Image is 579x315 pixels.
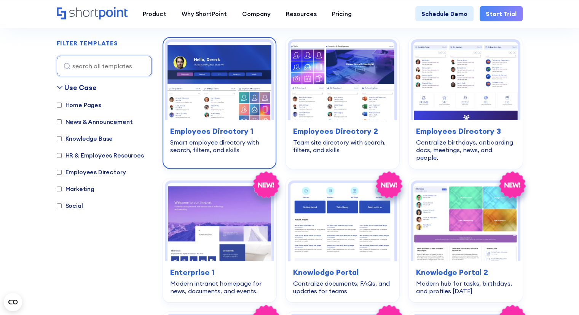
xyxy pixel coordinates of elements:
a: Product [135,6,174,21]
a: SharePoint employee directory template: Smart employee directory with search, filters, and skills... [163,37,276,169]
a: Pricing [324,6,359,21]
label: HR & Employees Resources [57,151,144,160]
h2: FILTER TEMPLATES [57,40,118,47]
input: Employees Directory [57,170,62,175]
a: Home [57,7,128,20]
label: Employees Directory [57,167,126,177]
a: SharePoint team site template: Centralize birthdays, onboarding docs, meetings, news, and people.... [408,37,522,169]
input: Home Pages [57,103,62,108]
div: Modern hub for tasks, birthdays, and profiles [DATE] [416,280,515,295]
div: Pricing [332,9,352,18]
label: Social [57,201,83,210]
div: Product [143,9,166,18]
input: HR & Employees Resources [57,153,62,158]
h3: Enterprise 1 [170,267,269,278]
input: Marketing [57,186,62,191]
a: SharePoint homepage template: Modern intranet homepage for news, documents, and events.Enterprise... [163,178,276,302]
div: Why ShortPoint [182,9,227,18]
iframe: Chat Widget [541,278,579,315]
label: Marketing [57,184,95,193]
a: Why ShortPoint [174,6,234,21]
a: SharePoint template team site: Team site directory with search, filters, and skillsEmployees Dire... [286,37,399,169]
img: SharePoint template team site: Team site directory with search, filters, and skills [290,42,394,120]
h3: Employees Directory 3 [416,125,515,137]
label: Knowledge Base [57,134,113,143]
h3: Employees Directory 2 [293,125,392,137]
a: Schedule Demo [415,6,474,21]
div: Centralize documents, FAQs, and updates for teams [293,280,392,295]
div: Smart employee directory with search, filters, and skills [170,138,269,154]
input: search all templates [57,56,152,76]
img: SharePoint employee directory template: Smart employee directory with search, filters, and skills [167,42,271,120]
div: Modern intranet homepage for news, documents, and events. [170,280,269,295]
img: SharePoint homepage template: Modern intranet homepage for news, documents, and events. [167,183,271,261]
button: Open CMP widget [4,293,22,311]
input: News & Announcement [57,119,62,124]
a: Resources [278,6,324,21]
img: SharePoint IT knowledge base template: Modern hub for tasks, birthdays, and profiles today [413,183,517,261]
h3: Employees Directory 1 [170,125,269,137]
div: Resources [286,9,317,18]
input: Social [57,203,62,208]
div: Company [242,9,271,18]
h3: Knowledge Portal [293,267,392,278]
div: Team site directory with search, filters, and skills [293,138,392,154]
a: Company [234,6,278,21]
label: News & Announcement [57,117,133,126]
div: Use Case [64,82,97,93]
a: Start Trial [480,6,523,21]
a: SharePoint IT knowledge base template: Modern hub for tasks, birthdays, and profiles todayKnowled... [408,178,522,302]
label: Home Pages [57,100,101,109]
img: SharePoint knowledge base template: Centralize documents, FAQs, and updates for teams [290,183,394,261]
div: Centralize birthdays, onboarding docs, meetings, news, and people. [416,138,515,161]
input: Knowledge Base [57,136,62,141]
img: SharePoint team site template: Centralize birthdays, onboarding docs, meetings, news, and people. [413,42,517,120]
h3: Knowledge Portal 2 [416,267,515,278]
a: SharePoint knowledge base template: Centralize documents, FAQs, and updates for teamsKnowledge Po... [286,178,399,302]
